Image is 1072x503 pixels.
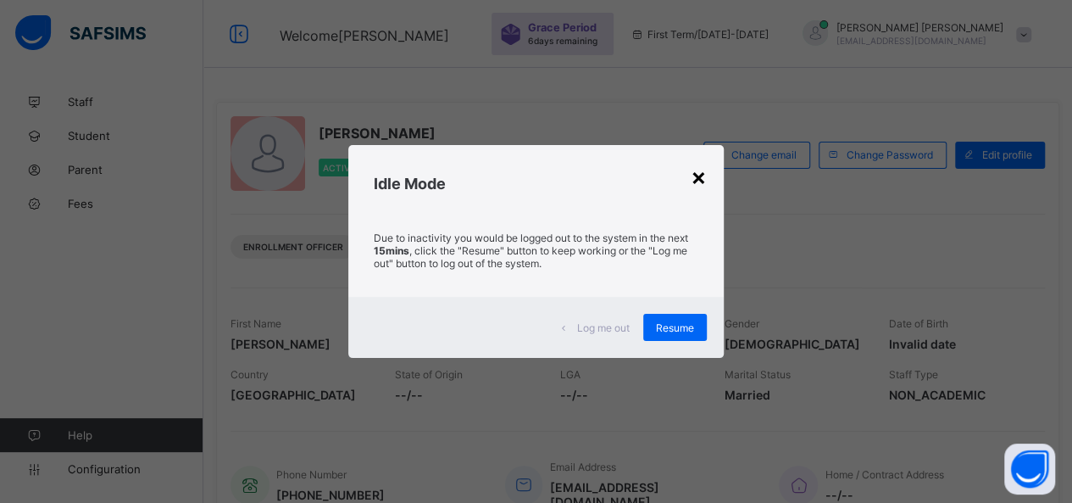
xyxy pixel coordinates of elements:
strong: 15mins [374,244,409,257]
span: Log me out [577,321,630,334]
div: × [691,162,707,191]
span: Resume [656,321,694,334]
button: Open asap [1004,444,1055,495]
h2: Idle Mode [374,175,698,193]
p: Due to inactivity you would be logged out to the system in the next , click the "Resume" button t... [374,232,698,270]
